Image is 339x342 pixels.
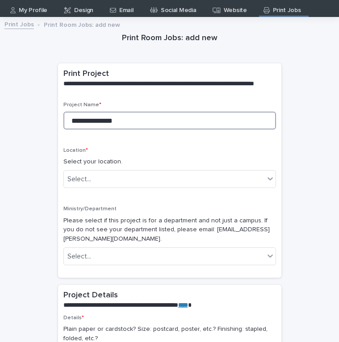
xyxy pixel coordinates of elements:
a: Print Jobs [4,19,34,29]
span: Location [63,148,88,153]
span: Ministry/Department [63,206,117,212]
div: Select... [67,252,91,261]
h2: Project Details [63,290,118,301]
p: Select your location. [63,157,276,167]
div: Select... [67,175,91,184]
span: Project Name [63,102,101,108]
p: Print Room Jobs: add new [44,19,120,29]
span: Details [63,315,84,321]
p: Please select if this project is for a department and not just a campus. If you do not see your d... [63,216,276,244]
h1: Print Room Jobs: add new [58,33,281,44]
h2: Print Project [63,69,109,79]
